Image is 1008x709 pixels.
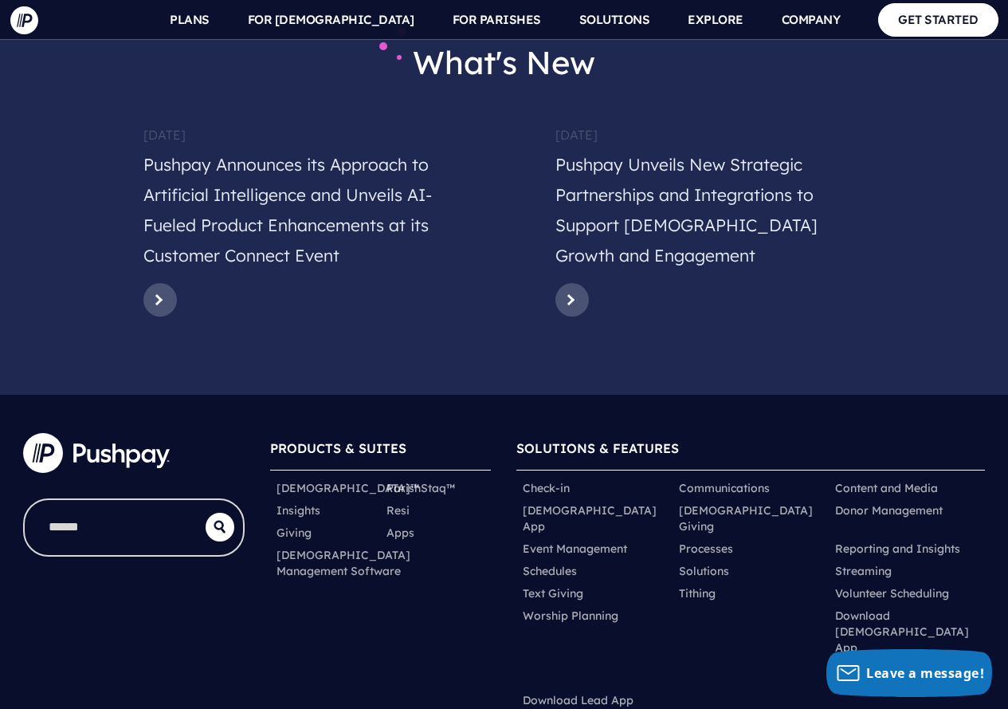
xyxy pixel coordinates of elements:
a: Worship Planning [523,608,618,624]
a: Text Giving [523,585,583,601]
a: Apps [386,525,414,541]
a: [DEMOGRAPHIC_DATA] Giving [679,502,822,534]
a: Communications [679,480,770,496]
li: Download [DEMOGRAPHIC_DATA] App [829,605,985,689]
a: Volunteer Scheduling [835,585,949,601]
a: Event Management [523,541,627,557]
h6: SOLUTIONS & FEATURES [516,433,985,471]
a: [DEMOGRAPHIC_DATA] App [523,502,666,534]
a: [DEMOGRAPHIC_DATA]™ [277,480,419,496]
h5: Pushpay Unveils New Strategic Partnerships and Integrations to Support [DEMOGRAPHIC_DATA] Growth ... [555,150,865,277]
a: Reporting and Insights [835,541,960,557]
a: Streaming [835,563,892,579]
a: Donor Management [835,502,943,518]
button: Leave a message! [826,649,992,697]
a: Giving [277,525,312,541]
a: Content and Media [835,480,938,496]
a: Check-in [523,480,570,496]
h6: PRODUCTS & SUITES [270,433,492,471]
h6: [DATE] [143,120,453,150]
a: Resi [386,502,410,518]
a: Tithing [679,585,716,601]
a: GET STARTED [878,3,998,36]
h6: [DATE] [555,120,865,150]
a: Schedules [523,563,577,579]
a: Solutions [679,563,729,579]
span: Leave a message! [866,664,984,682]
a: Insights [277,502,320,518]
h5: Pushpay Announces its Approach to Artificial Intelligence and Unveils AI-Fueled Product Enhanceme... [143,150,453,277]
span: What's New [413,42,595,82]
a: Processes [679,541,733,557]
a: [DEMOGRAPHIC_DATA] Management Software [277,547,410,579]
a: ParishStaq™ [386,480,455,496]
